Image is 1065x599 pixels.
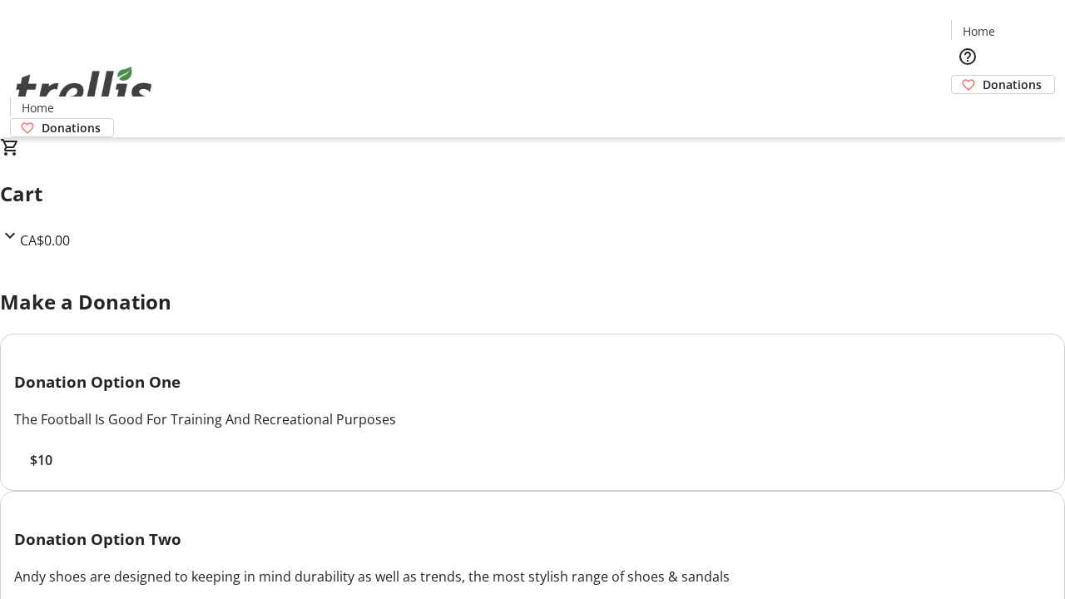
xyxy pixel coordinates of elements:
span: Donations [42,119,101,136]
button: $10 [14,450,67,470]
button: Help [951,40,984,73]
span: Donations [983,76,1042,93]
div: The Football Is Good For Training And Recreational Purposes [14,409,1051,429]
a: Donations [951,75,1055,94]
span: Home [963,22,995,40]
div: Andy shoes are designed to keeping in mind durability as well as trends, the most stylish range o... [14,567,1051,587]
span: CA$0.00 [20,231,70,250]
h3: Donation Option Two [14,527,1051,551]
button: Cart [951,94,984,127]
a: Home [11,99,64,116]
img: Orient E2E Organization iJa9XckSpf's Logo [10,48,158,131]
a: Donations [10,118,114,137]
a: Home [952,22,1005,40]
span: $10 [30,450,52,470]
span: Home [22,99,54,116]
h3: Donation Option One [14,370,1051,394]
